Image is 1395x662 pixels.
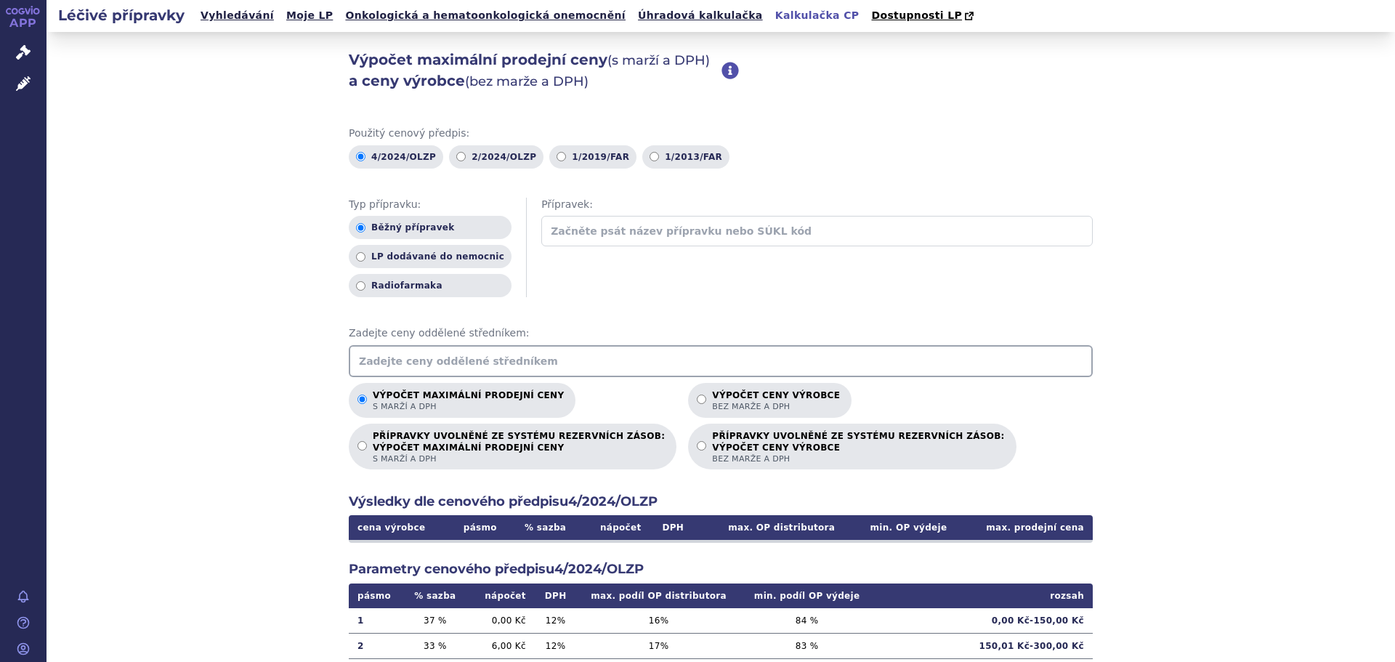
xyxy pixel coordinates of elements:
th: cena výrobce [349,515,450,540]
td: 6,00 Kč [466,633,534,658]
input: PŘÍPRAVKY UVOLNĚNÉ ZE SYSTÉMU REZERVNÍCH ZÁSOB:VÝPOČET MAXIMÁLNÍ PRODEJNÍ CENYs marží a DPH [357,441,367,451]
th: DPH [650,515,697,540]
label: Radiofarmaka [349,274,511,297]
a: Moje LP [282,6,337,25]
a: Onkologická a hematoonkologická onemocnění [341,6,630,25]
span: Dostupnosti LP [871,9,962,21]
span: Typ přípravku: [349,198,511,212]
label: 2/2024/OLZP [449,145,543,169]
label: Běžný přípravek [349,216,511,239]
span: s marží a DPH [373,401,564,412]
a: Úhradová kalkulačka [634,6,767,25]
td: 84 % [741,608,873,634]
a: Kalkulačka CP [771,6,864,25]
h2: Výpočet maximální prodejní ceny a ceny výrobce [349,49,721,92]
input: 1/2019/FAR [557,152,566,161]
td: 12 % [535,633,577,658]
th: % sazba [403,584,466,608]
td: 12 % [535,608,577,634]
a: Dostupnosti LP [867,6,981,26]
strong: VÝPOČET MAXIMÁLNÍ PRODEJNÍ CENY [373,442,665,453]
td: 0,00 Kč - 150,00 Kč [873,608,1093,634]
span: (s marží a DPH) [607,52,710,68]
input: Zadejte ceny oddělené středníkem [349,345,1093,377]
th: min. OP výdeje [844,515,955,540]
input: PŘÍPRAVKY UVOLNĚNÉ ZE SYSTÉMU REZERVNÍCH ZÁSOB:VÝPOČET CENY VÝROBCEbez marže a DPH [697,441,706,451]
span: bez marže a DPH [712,453,1004,464]
label: 1/2019/FAR [549,145,636,169]
th: max. prodejní cena [955,515,1093,540]
p: PŘÍPRAVKY UVOLNĚNÉ ZE SYSTÉMU REZERVNÍCH ZÁSOB: [373,431,665,464]
td: 1 [349,608,403,634]
label: 4/2024/OLZP [349,145,443,169]
th: nápočet [466,584,534,608]
p: PŘÍPRAVKY UVOLNĚNÉ ZE SYSTÉMU REZERVNÍCH ZÁSOB: [712,431,1004,464]
input: 1/2013/FAR [650,152,659,161]
input: Běžný přípravek [356,223,365,233]
th: % sazba [510,515,580,540]
input: Výpočet maximální prodejní cenys marží a DPH [357,395,367,404]
span: Přípravek: [541,198,1093,212]
td: 17 % [576,633,740,658]
th: DPH [535,584,577,608]
span: Zadejte ceny oddělené středníkem: [349,326,1093,341]
label: LP dodávané do nemocnic [349,245,511,268]
input: Výpočet ceny výrobcebez marže a DPH [697,395,706,404]
strong: VÝPOČET CENY VÝROBCE [712,442,1004,453]
th: nápočet [581,515,650,540]
td: 16 % [576,608,740,634]
td: 83 % [741,633,873,658]
p: Výpočet ceny výrobce [712,390,840,412]
span: bez marže a DPH [712,401,840,412]
td: 0,00 Kč [466,608,534,634]
th: pásmo [450,515,510,540]
span: s marží a DPH [373,453,665,464]
input: 4/2024/OLZP [356,152,365,161]
th: max. podíl OP distributora [576,584,740,608]
label: 1/2013/FAR [642,145,729,169]
td: 2 [349,633,403,658]
h2: Léčivé přípravky [46,5,196,25]
input: Radiofarmaka [356,281,365,291]
h2: Parametry cenového předpisu 4/2024/OLZP [349,560,1093,578]
td: 150,01 Kč - 300,00 Kč [873,633,1093,658]
input: LP dodávané do nemocnic [356,252,365,262]
input: Začněte psát název přípravku nebo SÚKL kód [541,216,1093,246]
th: min. podíl OP výdeje [741,584,873,608]
a: Vyhledávání [196,6,278,25]
h2: Výsledky dle cenového předpisu 4/2024/OLZP [349,493,1093,511]
th: pásmo [349,584,403,608]
input: 2/2024/OLZP [456,152,466,161]
span: Použitý cenový předpis: [349,126,1093,141]
p: Výpočet maximální prodejní ceny [373,390,564,412]
span: (bez marže a DPH) [465,73,589,89]
td: 33 % [403,633,466,658]
th: rozsah [873,584,1093,608]
th: max. OP distributora [696,515,844,540]
td: 37 % [403,608,466,634]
